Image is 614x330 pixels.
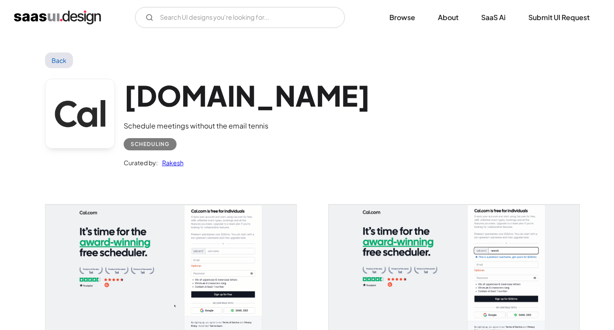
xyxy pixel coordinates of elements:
a: home [14,10,101,24]
a: About [427,8,469,27]
a: Browse [379,8,426,27]
div: Scheduling [131,139,170,149]
div: Schedule meetings without the email tennis [124,121,371,131]
a: Submit UI Request [518,8,600,27]
a: SaaS Ai [471,8,516,27]
div: Curated by: [124,157,158,168]
input: Search UI designs you're looking for... [135,7,345,28]
form: Email Form [135,7,345,28]
h1: [DOMAIN_NAME] [124,79,371,112]
a: Rakesh [158,157,184,168]
a: Back [45,52,73,68]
